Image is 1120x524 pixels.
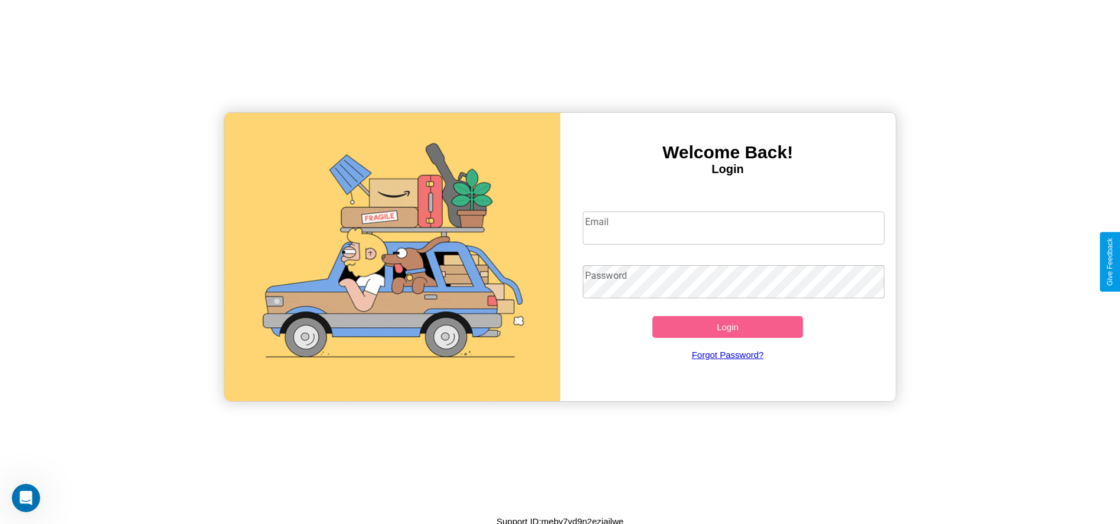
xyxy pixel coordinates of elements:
[560,162,896,176] h4: Login
[1106,238,1114,286] div: Give Feedback
[652,316,804,338] button: Login
[12,484,40,512] iframe: Intercom live chat
[224,113,560,401] img: gif
[560,142,896,162] h3: Welcome Back!
[577,338,879,372] a: Forgot Password?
